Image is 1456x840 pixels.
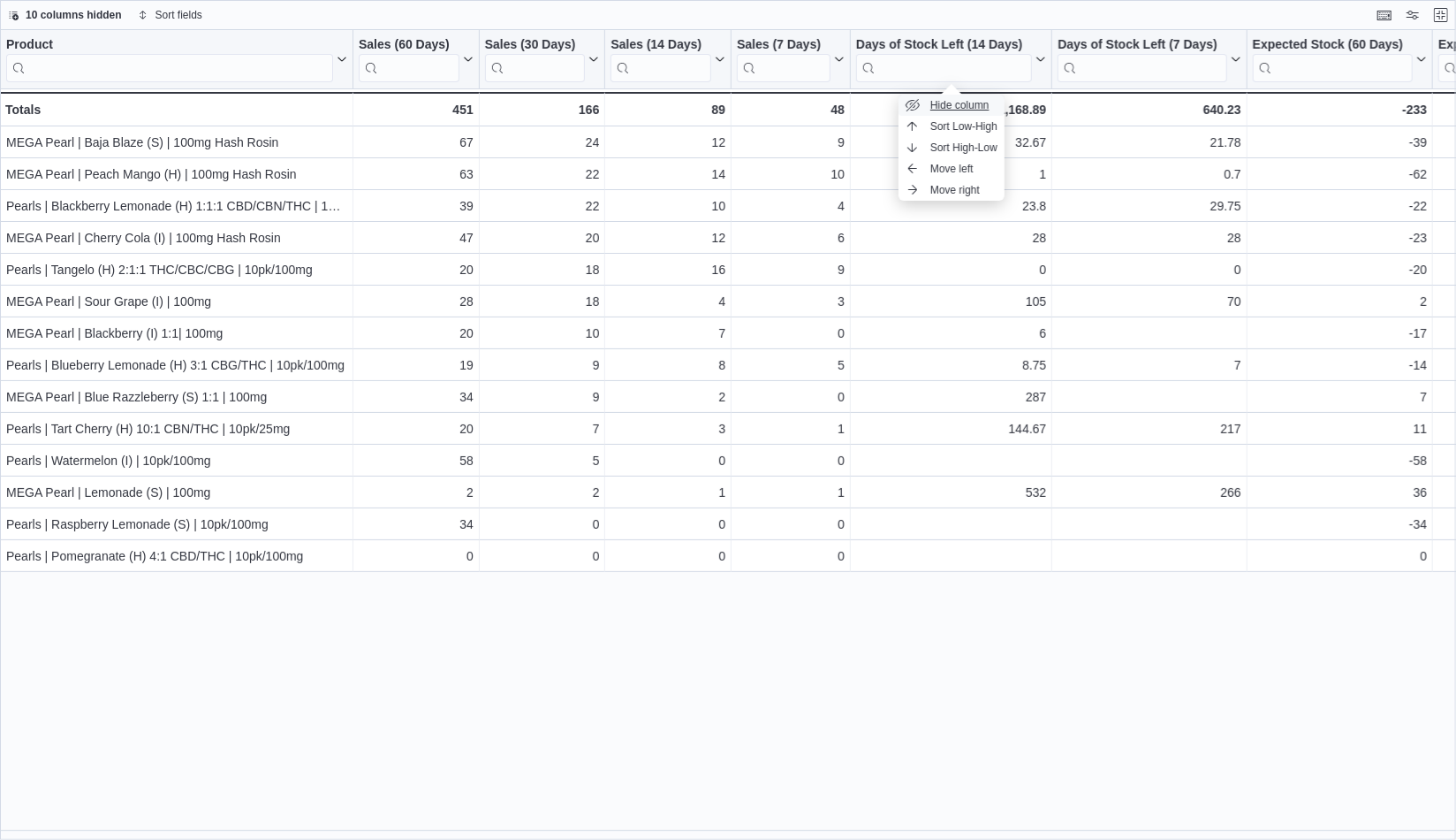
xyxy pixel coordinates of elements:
[1253,514,1427,535] div: -34
[1253,37,1427,82] button: Expected Stock (60 Days)
[856,482,1046,503] div: 532
[1058,37,1226,82] div: Days of Stock Left (7 Days)
[737,99,845,120] div: 48
[899,116,1005,137] button: Sort Low-High
[1253,418,1427,439] div: 11
[485,355,600,376] div: 9
[359,291,474,312] div: 28
[485,450,600,471] div: 5
[6,291,347,312] div: MEGA Pearl | Sour Grape (I) | 100mg
[359,482,474,503] div: 2
[359,514,474,535] div: 34
[359,37,474,82] button: Sales (60 Days)
[610,37,711,82] div: Sales (14 Days)
[930,162,974,176] span: Move left
[359,450,474,471] div: 58
[1058,195,1240,217] div: 29.75
[485,386,600,408] div: 9
[737,323,845,344] div: 0
[610,355,725,376] div: 8
[6,418,347,439] div: Pearls | Tart Cherry (H) 10:1 CBN/THC | 10pk/25mg
[1253,482,1427,503] div: 36
[737,37,830,82] div: Sales (7 Days)
[1430,4,1452,26] button: Exit fullscreen
[610,132,725,153] div: 12
[737,546,845,567] div: 0
[610,259,725,280] div: 16
[737,386,845,408] div: 0
[359,259,474,280] div: 20
[1253,37,1413,82] div: Expected Stock (60 Days)
[610,546,725,567] div: 0
[1253,99,1427,120] div: -233
[6,37,333,82] div: Product
[359,355,474,376] div: 19
[1058,482,1240,503] div: 266
[856,37,1032,54] div: Days of Stock Left (14 Days)
[610,323,725,344] div: 7
[856,132,1046,153] div: 32.67
[856,355,1046,376] div: 8.75
[1253,450,1427,471] div: -58
[930,141,997,155] span: Sort High-Low
[6,195,347,217] div: Pearls | Blackberry Lemonade (H) 1:1:1 CBD/CBN/THC | 10pk/100mg
[485,99,600,120] div: 166
[485,195,600,217] div: 22
[1058,418,1240,439] div: 217
[1253,291,1427,312] div: 2
[610,164,725,185] div: 14
[1253,227,1427,248] div: -23
[359,132,474,153] div: 67
[856,37,1046,82] button: Days of Stock Left (14 Days)
[485,514,600,535] div: 0
[1058,132,1240,153] div: 21.78
[737,195,845,217] div: 4
[359,386,474,408] div: 34
[930,119,997,134] span: Sort Low-High
[6,227,347,248] div: MEGA Pearl | Cherry Cola (I) | 100mg Hash Rosin
[737,227,845,248] div: 6
[737,355,845,376] div: 5
[6,355,347,376] div: Pearls | Blueberry Lemonade (H) 3:1 CBG/THC | 10pk/100mg
[131,4,209,26] button: Sort fields
[359,418,474,439] div: 20
[359,37,459,54] div: Sales (60 Days)
[737,37,830,54] div: Sales (7 Days)
[610,37,725,82] button: Sales (14 Days)
[610,99,725,120] div: 89
[359,546,474,567] div: 0
[6,546,347,567] div: Pearls | Pomegranate (H) 4:1 CBD/THC | 10pk/100mg
[610,37,711,54] div: Sales (14 Days)
[737,514,845,535] div: 0
[856,323,1046,344] div: 6
[1253,37,1413,54] div: Expected Stock (60 Days)
[1058,291,1240,312] div: 70
[737,450,845,471] div: 0
[1253,355,1427,376] div: -14
[610,291,725,312] div: 4
[485,37,586,82] div: Sales (30 Days)
[856,227,1046,248] div: 28
[610,227,725,248] div: 12
[930,183,980,197] span: Move right
[485,164,600,185] div: 22
[155,8,202,22] span: Sort fields
[899,137,1005,158] button: Sort High-Low
[899,95,1005,116] button: Hide column
[610,195,725,217] div: 10
[1253,132,1427,153] div: -39
[1253,546,1427,567] div: 0
[359,164,474,185] div: 63
[737,164,845,185] div: 10
[610,450,725,471] div: 0
[485,37,586,54] div: Sales (30 Days)
[1058,164,1240,185] div: 0.7
[856,99,1046,120] div: 1,168.89
[485,227,600,248] div: 20
[6,259,347,280] div: Pearls | Tangelo (H) 2:1:1 THC/CBC/CBG | 10pk/100mg
[856,37,1032,82] div: Days of Stock Left (14 Days)
[1058,37,1240,82] button: Days of Stock Left (7 Days)
[6,37,333,54] div: Product
[610,386,725,408] div: 2
[856,386,1046,408] div: 287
